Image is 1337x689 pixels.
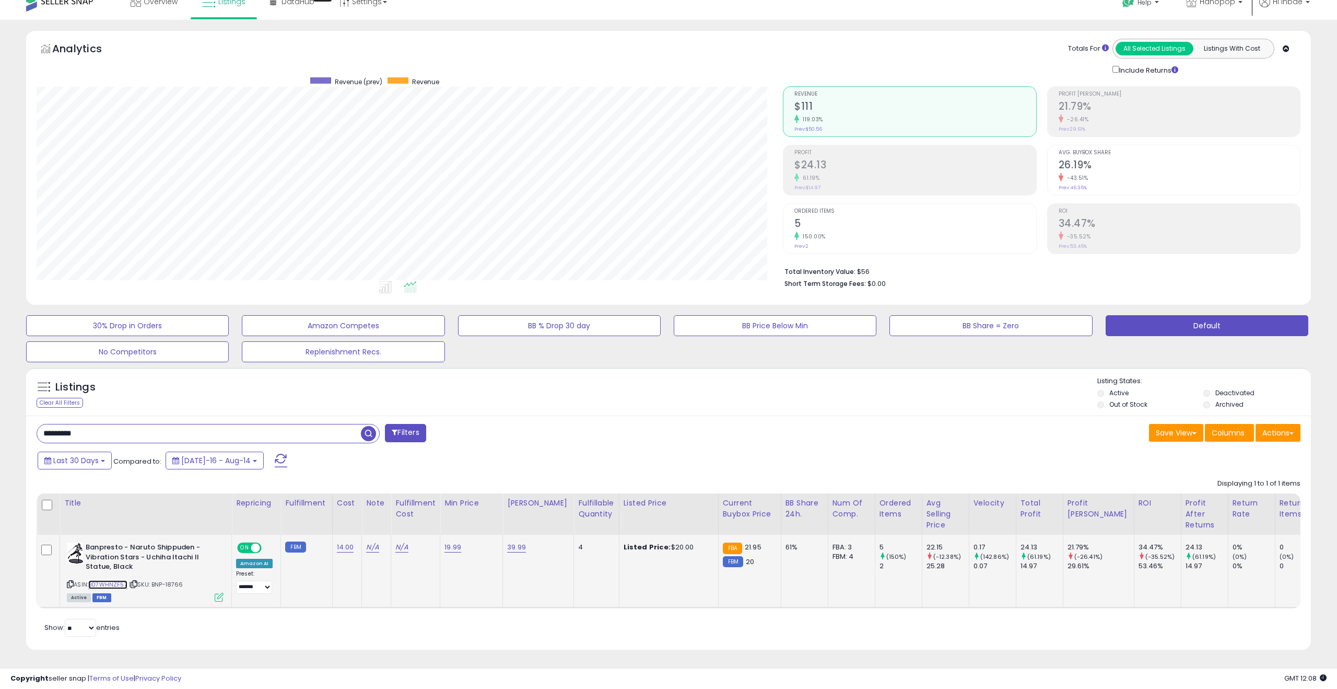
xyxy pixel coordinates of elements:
div: 34.47% [1139,543,1181,552]
div: 4 [578,543,611,552]
img: 41WZ+UlhE0L._SL40_.jpg [67,543,83,564]
a: B07WHNZF57 [88,580,127,589]
small: FBM [285,542,306,553]
div: 21.79% [1068,543,1134,552]
small: Prev: 29.61% [1059,126,1085,132]
div: 24.13 [1021,543,1063,552]
div: Fulfillment [285,498,327,509]
span: | SKU: BNP-18766 [129,580,183,589]
div: Displaying 1 to 1 of 1 items [1217,479,1300,489]
div: 25.28 [926,561,969,571]
div: Profit [PERSON_NAME] [1068,498,1130,520]
span: $0.00 [867,279,886,289]
div: 0% [1233,561,1275,571]
div: BB Share 24h. [785,498,824,520]
div: Returned Items [1280,498,1318,520]
div: ASIN: [67,543,224,601]
span: [DATE]-16 - Aug-14 [181,455,251,466]
span: Avg. Buybox Share [1059,150,1300,156]
small: FBA [723,543,742,554]
span: 20 [746,557,754,567]
div: [PERSON_NAME] [507,498,569,509]
h2: 5 [794,217,1036,232]
button: Columns [1205,424,1254,442]
div: 14.97 [1186,561,1228,571]
button: BB Share = Zero [889,315,1092,336]
div: 24.13 [1186,543,1228,552]
div: Fulfillment Cost [395,498,436,520]
a: N/A [366,542,379,553]
div: 0.17 [974,543,1016,552]
span: Profit [PERSON_NAME] [1059,91,1300,97]
li: $56 [784,265,1293,277]
a: N/A [395,542,408,553]
label: Deactivated [1215,388,1254,397]
div: 2 [879,561,922,571]
span: FBM [92,593,111,602]
div: Ordered Items [879,498,918,520]
a: Terms of Use [89,673,134,683]
div: Preset: [236,570,273,594]
button: Amazon Competes [242,315,444,336]
span: Show: entries [44,623,120,633]
div: FBM: 4 [832,552,867,561]
span: Revenue [794,91,1036,97]
button: BB Price Below Min [674,315,876,336]
div: Clear All Filters [37,398,83,408]
b: Banpresto - Naruto Shippuden - Vibration Stars - Uchiha Itachi II Statue, Black [86,543,213,575]
div: Avg Selling Price [926,498,965,531]
div: Total Profit [1021,498,1059,520]
div: Repricing [236,498,276,509]
span: ROI [1059,209,1300,214]
small: 61.19% [799,174,819,182]
h2: $111 [794,100,1036,114]
h2: 34.47% [1059,217,1300,232]
div: Listed Price [624,498,714,509]
button: No Competitors [26,341,229,362]
span: All listings currently available for purchase on Amazon [67,593,91,602]
span: 2025-09-14 12:08 GMT [1284,673,1327,683]
span: Revenue [412,77,439,86]
button: Actions [1256,424,1300,442]
button: Listings With Cost [1193,42,1271,55]
span: 21.95 [745,542,761,552]
h2: $24.13 [794,159,1036,173]
button: Replenishment Recs. [242,341,444,362]
div: Current Buybox Price [723,498,777,520]
h2: 26.19% [1059,159,1300,173]
small: (142.86%) [980,553,1009,561]
span: Columns [1212,428,1245,438]
span: ON [238,544,251,553]
small: -26.41% [1063,116,1089,123]
small: -43.51% [1063,174,1088,182]
small: Prev: $50.56 [794,126,822,132]
div: Totals For [1068,44,1109,54]
div: Note [366,498,386,509]
small: -35.52% [1063,233,1091,240]
div: Title [64,498,227,509]
a: 19.99 [444,542,461,553]
small: 119.03% [799,116,823,123]
div: 0 [1280,543,1322,552]
span: OFF [260,544,277,553]
label: Archived [1215,400,1244,409]
div: Num of Comp. [832,498,871,520]
h2: 21.79% [1059,100,1300,114]
span: Compared to: [113,456,161,466]
div: Return Rate [1233,498,1271,520]
div: 61% [785,543,820,552]
button: 30% Drop in Orders [26,315,229,336]
button: Last 30 Days [38,452,112,469]
small: (150%) [886,553,907,561]
div: Amazon AI [236,559,273,568]
span: Ordered Items [794,209,1036,214]
label: Out of Stock [1109,400,1147,409]
div: Cost [337,498,358,509]
div: 14.97 [1021,561,1063,571]
div: Profit After Returns [1186,498,1224,531]
b: Total Inventory Value: [784,267,855,276]
small: FBM [723,556,743,567]
h5: Analytics [52,41,122,59]
small: Prev: 53.46% [1059,243,1087,249]
small: (0%) [1233,553,1247,561]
